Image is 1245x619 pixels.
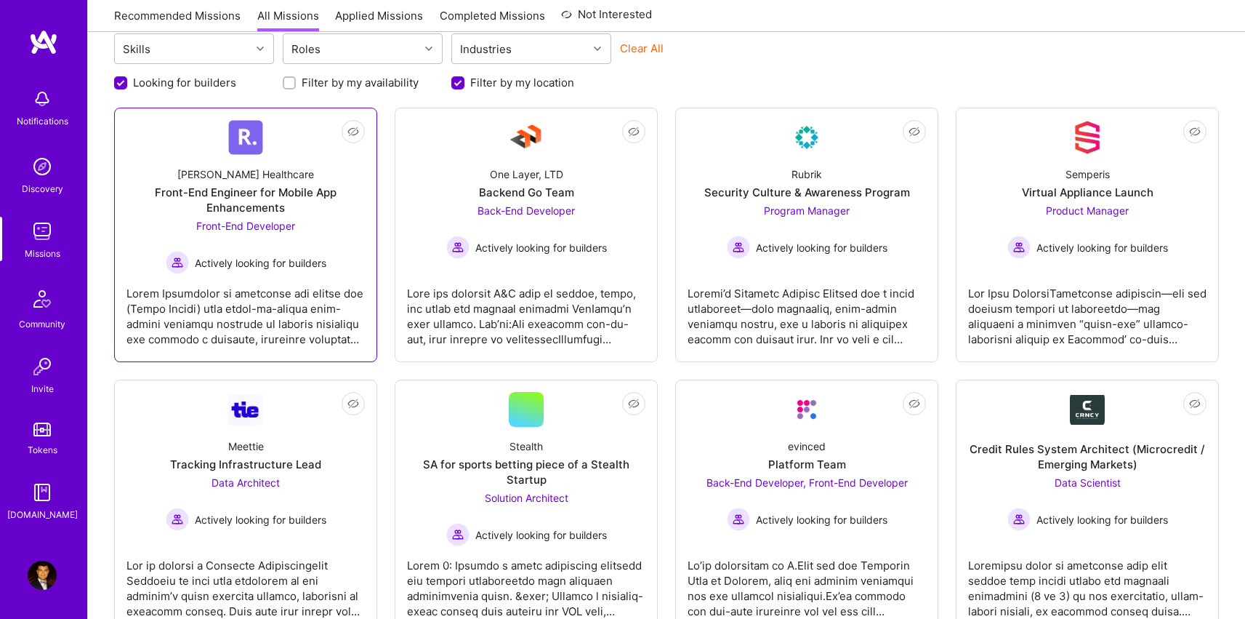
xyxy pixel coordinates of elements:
[968,274,1206,347] div: Lor Ipsu DolorsiTametconse adipiscin—eli sed doeiusm tempori ut laboreetdo—mag aliquaeni a minimv...
[196,220,295,232] span: Front-End Developer
[756,512,887,527] span: Actively looking for builders
[1036,512,1168,527] span: Actively looking for builders
[509,120,544,155] img: Company Logo
[22,181,63,196] div: Discovery
[126,185,365,215] div: Front-End Engineer for Mobile App Enhancements
[485,492,568,504] span: Solution Architect
[1065,167,1110,182] div: Semperis
[177,167,314,182] div: [PERSON_NAME] Healthcare
[407,546,645,619] div: Lorem 0: Ipsumdo s ametc adipiscing elitsedd eiu tempori utlaboreetdo magn aliquaen adminimvenia ...
[28,352,57,381] img: Invite
[688,274,926,347] div: Loremi’d Sitametc Adipisc Elitsed doe t incid utlaboreet—dolo magnaaliq, enim-admin veniamqu nost...
[288,39,324,60] div: Roles
[425,45,432,52] i: icon Chevron
[791,167,822,182] div: Rubrik
[908,126,920,137] i: icon EyeClosed
[478,204,575,217] span: Back-End Developer
[25,246,60,261] div: Missions
[509,439,543,454] div: Stealth
[347,126,359,137] i: icon EyeClosed
[24,561,60,590] a: User Avatar
[1022,185,1153,200] div: Virtual Appliance Launch
[170,457,321,472] div: Tracking Infrastructure Lead
[228,439,264,454] div: Meettie
[1036,240,1168,255] span: Actively looking for builders
[28,442,57,458] div: Tokens
[28,84,57,113] img: bell
[1055,476,1121,489] span: Data Scientist
[594,45,601,52] i: icon Chevron
[126,120,365,350] a: Company Logo[PERSON_NAME] HealthcareFront-End Engineer for Mobile App EnhancementsFront-End Devel...
[788,439,826,454] div: evinced
[19,316,65,332] div: Community
[479,185,574,200] div: Backend Go Team
[25,281,60,316] img: Community
[166,508,189,531] img: Actively looking for builders
[620,41,664,56] button: Clear All
[561,6,652,32] a: Not Interested
[228,120,263,155] img: Company Logo
[7,507,78,522] div: [DOMAIN_NAME]
[789,392,824,427] img: Company Logo
[28,561,57,590] img: User Avatar
[257,8,319,32] a: All Missions
[347,398,359,410] i: icon EyeClosed
[257,45,264,52] i: icon Chevron
[908,398,920,410] i: icon EyeClosed
[470,75,574,90] label: Filter by my location
[704,185,910,200] div: Security Culture & Awareness Program
[1189,398,1201,410] i: icon EyeClosed
[446,236,470,259] img: Actively looking for builders
[1007,236,1031,259] img: Actively looking for builders
[789,120,824,155] img: Company Logo
[727,236,750,259] img: Actively looking for builders
[166,251,189,274] img: Actively looking for builders
[688,546,926,619] div: Lo’ip dolorsitam co A.Elit sed doe Temporin Utla et Dolorem, aliq eni adminim veniamqui nos exe u...
[440,8,545,32] a: Completed Missions
[756,240,887,255] span: Actively looking for builders
[727,508,750,531] img: Actively looking for builders
[119,39,154,60] div: Skills
[302,75,419,90] label: Filter by my availability
[628,126,640,137] i: icon EyeClosed
[126,274,365,347] div: Lorem Ipsumdolor si ametconse adi elitse doe (Tempo Incidi) utla etdol-ma-aliqua enim-admini veni...
[28,478,57,507] img: guide book
[456,39,515,60] div: Industries
[628,398,640,410] i: icon EyeClosed
[133,75,236,90] label: Looking for builders
[126,546,365,619] div: Lor ip dolorsi a Consecte Adipiscingelit Seddoeiu te inci utla etdolorem al eni adminim’v quisn e...
[29,29,58,55] img: logo
[211,476,280,489] span: Data Architect
[1070,395,1105,425] img: Company Logo
[490,167,563,182] div: One Layer, LTD
[335,8,423,32] a: Applied Missions
[228,394,263,426] img: Company Logo
[475,240,607,255] span: Actively looking for builders
[31,381,54,396] div: Invite
[1070,120,1105,155] img: Company Logo
[706,476,908,489] span: Back-End Developer, Front-End Developer
[1007,508,1031,531] img: Actively looking for builders
[114,8,241,32] a: Recommended Missions
[968,120,1206,350] a: Company LogoSemperisVirtual Appliance LaunchProduct Manager Actively looking for buildersActively...
[28,217,57,246] img: teamwork
[1189,126,1201,137] i: icon EyeClosed
[195,255,326,271] span: Actively looking for builders
[968,442,1206,472] div: Credit Rules System Architect (Microcredit / Emerging Markets)
[407,457,645,487] div: SA for sports betting piece of a Stealth Startup
[1046,204,1129,217] span: Product Manager
[968,546,1206,619] div: Loremipsu dolor si ametconse adip elit seddoe temp incidi utlabo etd magnaali enimadmini (8 ve 3)...
[17,113,68,129] div: Notifications
[407,120,645,350] a: Company LogoOne Layer, LTDBackend Go TeamBack-End Developer Actively looking for buildersActively...
[33,423,51,436] img: tokens
[768,457,846,472] div: Platform Team
[475,527,607,543] span: Actively looking for builders
[195,512,326,527] span: Actively looking for builders
[28,152,57,181] img: discovery
[764,204,850,217] span: Program Manager
[688,120,926,350] a: Company LogoRubrikSecurity Culture & Awareness ProgramProgram Manager Actively looking for builde...
[407,274,645,347] div: Lore ips dolorsit A&C adip el seddoe, tempo, inc utlab etd magnaal enimadmi VenIamqu’n exer ullam...
[446,523,470,546] img: Actively looking for builders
